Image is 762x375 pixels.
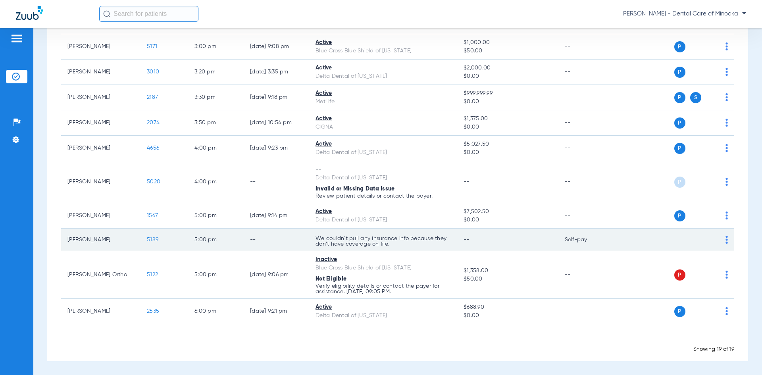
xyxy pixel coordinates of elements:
[61,60,140,85] td: [PERSON_NAME]
[464,216,552,224] span: $0.00
[61,203,140,229] td: [PERSON_NAME]
[693,346,734,352] span: Showing 19 of 19
[316,115,451,123] div: Active
[558,161,612,203] td: --
[464,38,552,47] span: $1,000.00
[188,299,244,324] td: 6:00 PM
[61,251,140,299] td: [PERSON_NAME] Ortho
[464,72,552,81] span: $0.00
[147,94,158,100] span: 2187
[558,251,612,299] td: --
[316,283,451,294] p: Verify eligibility details or contact the payer for assistance. [DATE] 09:05 PM.
[188,203,244,229] td: 5:00 PM
[244,251,309,299] td: [DATE] 9:06 PM
[725,93,728,101] img: group-dot-blue.svg
[674,269,685,281] span: P
[316,208,451,216] div: Active
[674,92,685,103] span: P
[316,174,451,182] div: Delta Dental of [US_STATE]
[464,148,552,157] span: $0.00
[725,307,728,315] img: group-dot-blue.svg
[316,312,451,320] div: Delta Dental of [US_STATE]
[464,312,552,320] span: $0.00
[244,136,309,161] td: [DATE] 9:23 PM
[316,165,451,174] div: --
[147,213,158,218] span: 1567
[674,143,685,154] span: P
[244,299,309,324] td: [DATE] 9:21 PM
[147,145,159,151] span: 4656
[188,85,244,110] td: 3:30 PM
[99,6,198,22] input: Search for patients
[464,267,552,275] span: $1,358.00
[188,251,244,299] td: 5:00 PM
[244,34,309,60] td: [DATE] 9:08 PM
[316,303,451,312] div: Active
[674,177,685,188] span: P
[316,186,394,192] span: Invalid or Missing Data Issue
[188,229,244,251] td: 5:00 PM
[61,110,140,136] td: [PERSON_NAME]
[464,140,552,148] span: $5,027.50
[316,89,451,98] div: Active
[558,85,612,110] td: --
[464,208,552,216] span: $7,502.50
[558,229,612,251] td: Self-pay
[244,203,309,229] td: [DATE] 9:14 PM
[464,303,552,312] span: $688.90
[316,64,451,72] div: Active
[188,161,244,203] td: 4:00 PM
[316,98,451,106] div: MetLife
[188,60,244,85] td: 3:20 PM
[558,299,612,324] td: --
[690,92,701,103] span: S
[316,236,451,247] p: We couldn’t pull any insurance info because they don’t have coverage on file.
[244,110,309,136] td: [DATE] 10:54 PM
[558,110,612,136] td: --
[61,299,140,324] td: [PERSON_NAME]
[464,123,552,131] span: $0.00
[316,216,451,224] div: Delta Dental of [US_STATE]
[674,41,685,52] span: P
[464,89,552,98] span: $999,999.99
[147,272,158,277] span: 5122
[147,237,158,242] span: 5189
[316,148,451,157] div: Delta Dental of [US_STATE]
[10,34,23,43] img: hamburger-icon
[147,44,157,49] span: 5171
[622,10,746,18] span: [PERSON_NAME] - Dental Care of Minooka
[147,308,159,314] span: 2535
[316,193,451,199] p: Review patient details or contact the payer.
[464,237,470,242] span: --
[558,34,612,60] td: --
[316,72,451,81] div: Delta Dental of [US_STATE]
[464,47,552,55] span: $50.00
[674,306,685,317] span: P
[61,136,140,161] td: [PERSON_NAME]
[16,6,43,20] img: Zuub Logo
[464,275,552,283] span: $50.00
[725,271,728,279] img: group-dot-blue.svg
[725,178,728,186] img: group-dot-blue.svg
[147,120,160,125] span: 2074
[558,60,612,85] td: --
[316,123,451,131] div: CIGNA
[244,60,309,85] td: [DATE] 3:35 PM
[464,115,552,123] span: $1,375.00
[61,34,140,60] td: [PERSON_NAME]
[244,229,309,251] td: --
[725,236,728,244] img: group-dot-blue.svg
[558,203,612,229] td: --
[725,212,728,219] img: group-dot-blue.svg
[558,136,612,161] td: --
[244,161,309,203] td: --
[147,69,159,75] span: 3010
[316,256,451,264] div: Inactive
[464,179,470,185] span: --
[316,38,451,47] div: Active
[316,276,346,282] span: Not Eligible
[316,47,451,55] div: Blue Cross Blue Shield of [US_STATE]
[188,34,244,60] td: 3:00 PM
[725,42,728,50] img: group-dot-blue.svg
[147,179,160,185] span: 5020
